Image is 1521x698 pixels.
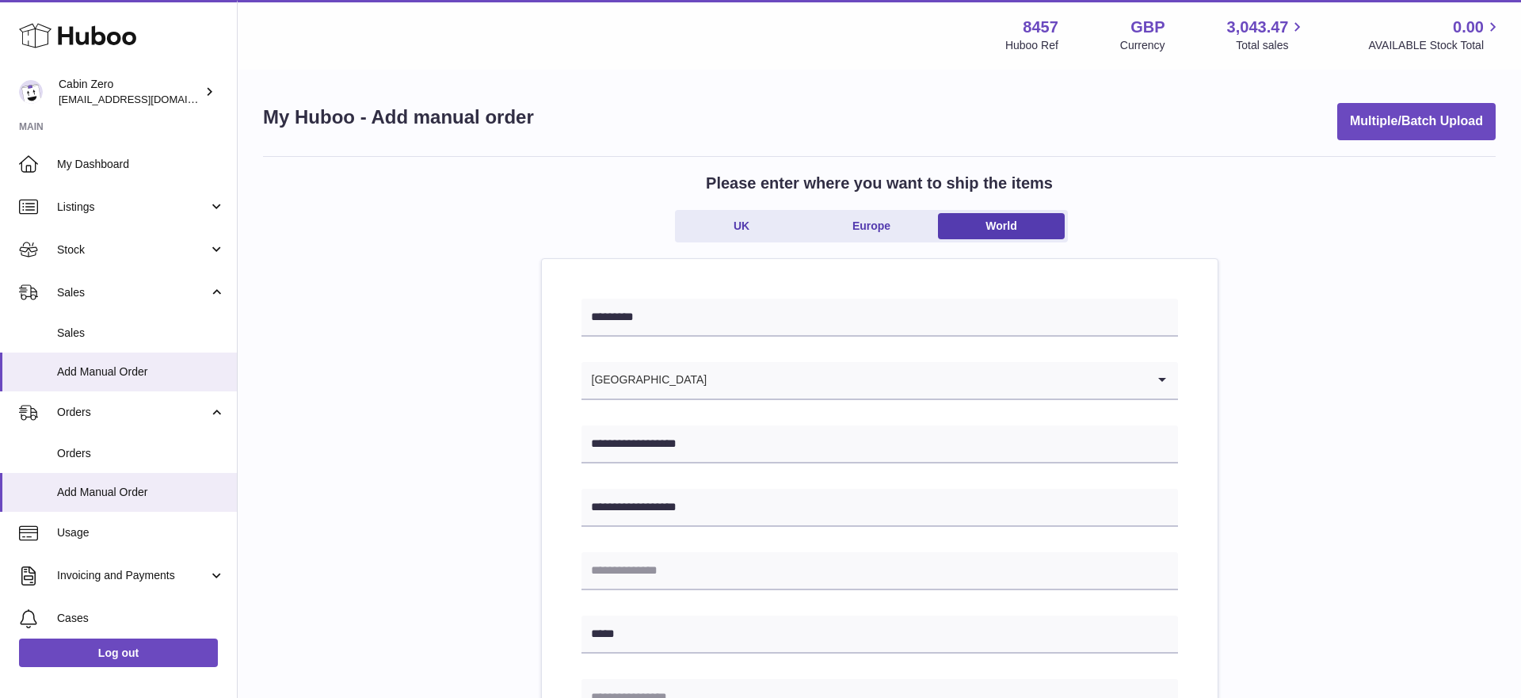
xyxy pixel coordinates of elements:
span: Invoicing and Payments [57,568,208,583]
span: 3,043.47 [1227,17,1289,38]
h1: My Huboo - Add manual order [263,105,534,130]
a: World [938,213,1065,239]
span: Add Manual Order [57,364,225,380]
a: Log out [19,639,218,667]
span: Listings [57,200,208,215]
strong: 8457 [1023,17,1058,38]
img: huboo@cabinzero.com [19,80,43,104]
span: AVAILABLE Stock Total [1368,38,1502,53]
span: Sales [57,285,208,300]
span: [GEOGRAPHIC_DATA] [581,362,708,399]
span: Cases [57,611,225,626]
span: 0.00 [1453,17,1484,38]
span: Orders [57,446,225,461]
button: Multiple/Batch Upload [1337,103,1496,140]
div: Huboo Ref [1005,38,1058,53]
span: My Dashboard [57,157,225,172]
span: Stock [57,242,208,257]
div: Currency [1120,38,1165,53]
span: [EMAIL_ADDRESS][DOMAIN_NAME] [59,93,233,105]
input: Search for option [707,362,1146,399]
span: Sales [57,326,225,341]
span: Total sales [1236,38,1306,53]
a: 0.00 AVAILABLE Stock Total [1368,17,1502,53]
span: Usage [57,525,225,540]
a: 3,043.47 Total sales [1227,17,1307,53]
span: Add Manual Order [57,485,225,500]
div: Search for option [581,362,1178,400]
span: Orders [57,405,208,420]
a: Europe [808,213,935,239]
a: UK [678,213,805,239]
strong: GBP [1130,17,1165,38]
div: Cabin Zero [59,77,201,107]
h2: Please enter where you want to ship the items [706,173,1053,194]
